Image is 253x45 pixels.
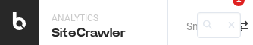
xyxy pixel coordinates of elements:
[52,25,155,42] div: SiteCrawler
[52,12,155,25] div: Analytics
[186,19,233,34] div: Smartbox
[239,21,248,31] div: arrow-right-arrow-left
